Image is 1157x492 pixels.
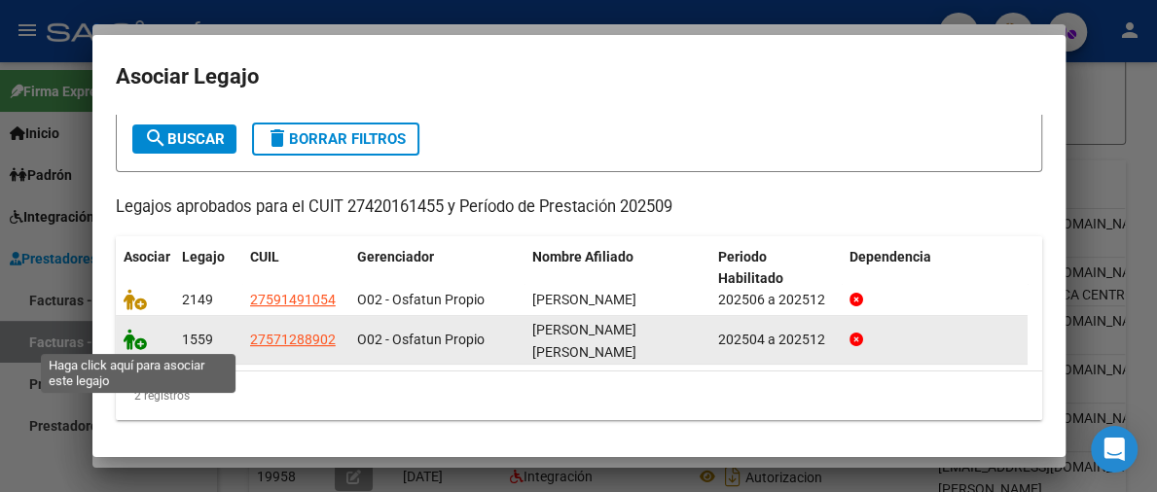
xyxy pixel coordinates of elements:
[242,236,349,300] datatable-header-cell: CUIL
[174,236,242,300] datatable-header-cell: Legajo
[144,126,167,150] mat-icon: search
[250,249,279,264] span: CUIL
[1091,426,1138,473] div: Open Intercom Messenger
[266,126,289,150] mat-icon: delete
[252,123,419,156] button: Borrar Filtros
[144,130,225,148] span: Buscar
[116,371,1042,420] div: 2 registros
[182,332,213,347] span: 1559
[266,130,406,148] span: Borrar Filtros
[718,289,834,311] div: 202506 a 202512
[116,58,1042,95] h2: Asociar Legajo
[357,292,485,307] span: O02 - Osfatun Propio
[524,236,710,300] datatable-header-cell: Nombre Afiliado
[124,249,170,264] span: Asociar
[850,249,931,264] span: Dependencia
[132,124,236,154] button: Buscar
[182,249,225,264] span: Legajo
[250,292,336,307] span: 27591491054
[182,292,213,307] span: 2149
[532,249,633,264] span: Nombre Afiliado
[357,332,485,347] span: O02 - Osfatun Propio
[116,195,1042,220] p: Legajos aprobados para el CUIT 27420161455 y Período de Prestación 202509
[532,292,636,307] span: REYES FELIPE MATEO
[718,329,834,351] div: 202504 a 202512
[349,236,524,300] datatable-header-cell: Gerenciador
[718,249,783,287] span: Periodo Habilitado
[250,332,336,347] span: 27571288902
[357,249,434,264] span: Gerenciador
[710,236,842,300] datatable-header-cell: Periodo Habilitado
[532,322,636,360] span: MULERO NOBLEGA EMMA SOFIA
[842,236,1028,300] datatable-header-cell: Dependencia
[116,236,174,300] datatable-header-cell: Asociar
